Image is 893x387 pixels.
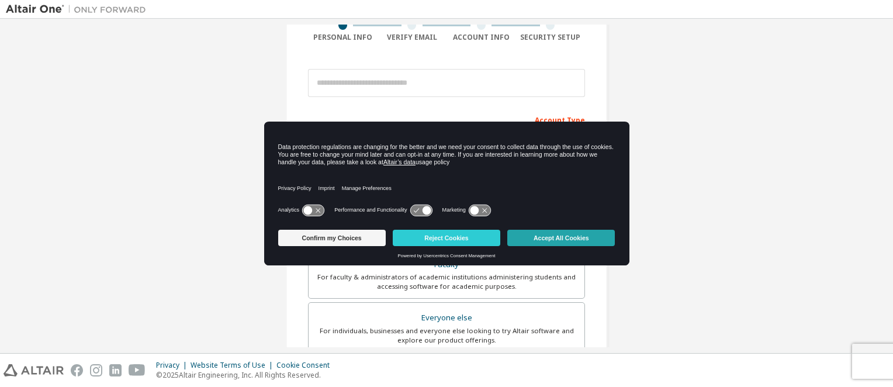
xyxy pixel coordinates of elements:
img: facebook.svg [71,364,83,376]
div: For individuals, businesses and everyone else looking to try Altair software and explore our prod... [316,326,577,345]
div: Personal Info [308,33,378,42]
div: Security Setup [516,33,586,42]
div: Everyone else [316,310,577,326]
div: For faculty & administrators of academic institutions administering students and accessing softwa... [316,272,577,291]
div: Privacy [156,361,191,370]
div: Account Info [446,33,516,42]
div: Account Type [308,110,585,129]
div: Website Terms of Use [191,361,276,370]
img: youtube.svg [129,364,146,376]
img: linkedin.svg [109,364,122,376]
div: Cookie Consent [276,361,337,370]
p: © 2025 Altair Engineering, Inc. All Rights Reserved. [156,370,337,380]
img: Altair One [6,4,152,15]
div: Verify Email [378,33,447,42]
img: instagram.svg [90,364,102,376]
img: altair_logo.svg [4,364,64,376]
